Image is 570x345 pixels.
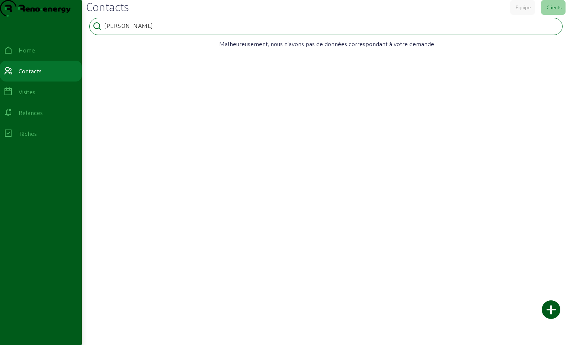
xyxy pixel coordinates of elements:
[19,67,42,76] div: Contacts
[19,129,37,138] div: Tâches
[547,4,561,11] div: Clients
[19,108,43,117] div: Relances
[19,46,35,55] div: Home
[219,39,434,48] span: Malheureusement, nous n'avons pas de données correspondant à votre demande
[516,4,531,11] div: Equipe
[19,87,35,96] div: Visites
